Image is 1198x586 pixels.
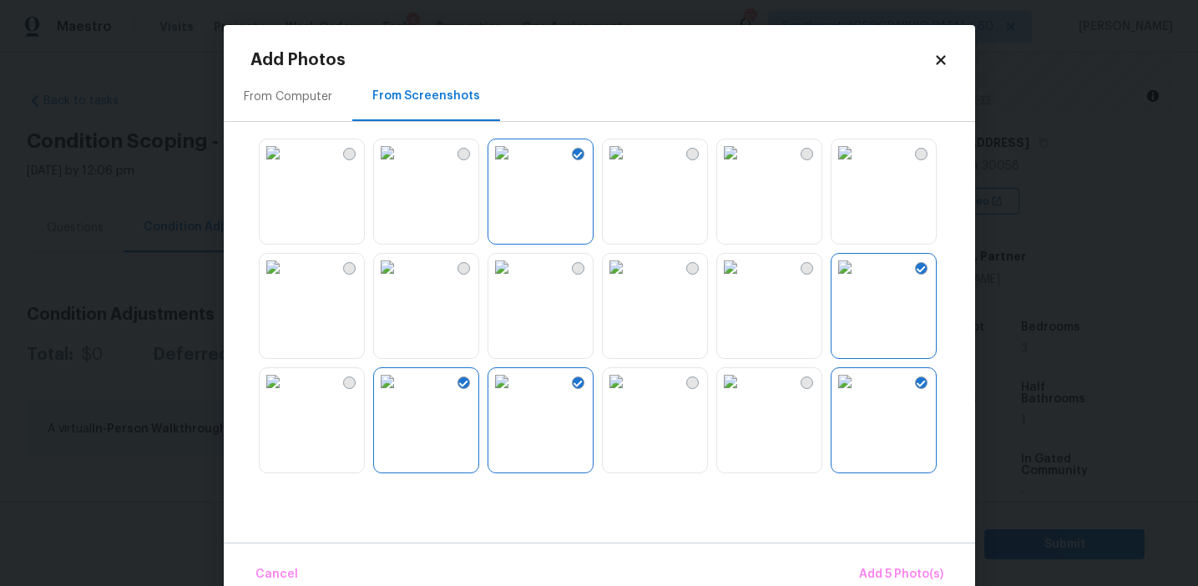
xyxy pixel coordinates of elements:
[459,381,468,387] img: Screenshot Selected Check Icon
[859,564,943,585] span: Add 5 Photo(s)
[574,152,583,159] img: Screenshot Selected Check Icon
[574,381,583,387] img: Screenshot Selected Check Icon
[917,266,926,273] img: Screenshot Selected Check Icon
[244,88,332,105] div: From Computer
[255,564,298,585] span: Cancel
[917,381,926,387] img: Screenshot Selected Check Icon
[250,52,933,68] h2: Add Photos
[372,88,480,104] div: From Screenshots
